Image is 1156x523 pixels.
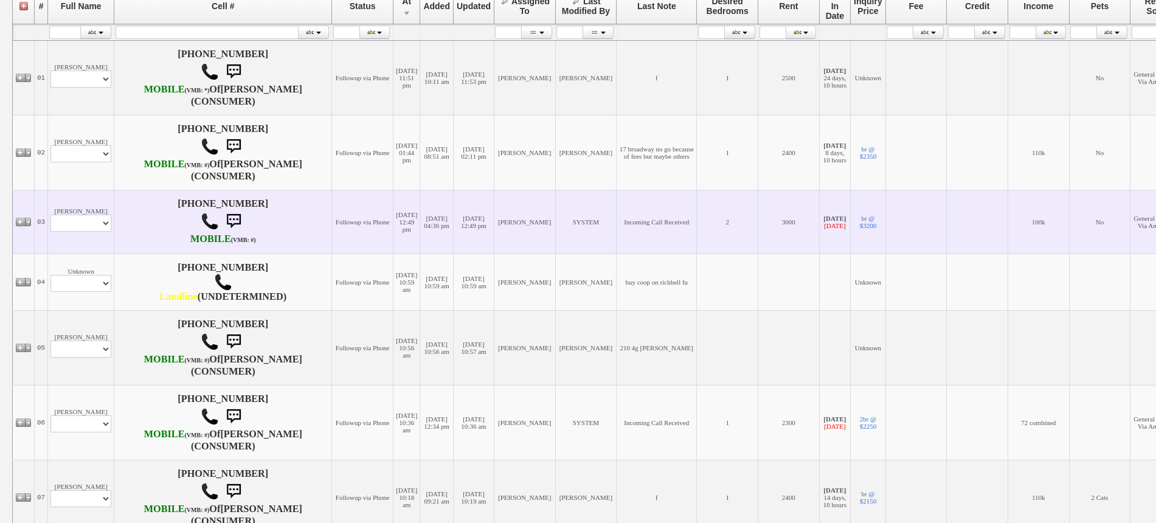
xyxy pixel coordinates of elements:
[332,41,393,116] td: Followup via Phone
[48,190,114,254] td: [PERSON_NAME]
[779,1,798,11] span: Rent
[555,41,617,116] td: [PERSON_NAME]
[201,212,219,230] img: call.png
[1069,190,1130,254] td: No
[617,190,697,254] td: Incoming Call Received
[555,311,617,386] td: [PERSON_NAME]
[555,116,617,190] td: [PERSON_NAME]
[823,415,846,423] b: [DATE]
[909,1,924,11] span: Fee
[1069,116,1130,190] td: No
[1069,41,1130,116] td: No
[823,67,846,74] b: [DATE]
[190,234,256,244] b: AT&T Wireless
[117,319,329,377] h4: [PHONE_NUMBER] Of (CONSUMER)
[420,254,454,311] td: [DATE] 10:59 am
[144,354,210,365] b: T-Mobile USA, Inc.
[393,254,420,311] td: [DATE] 10:59 am
[144,429,185,440] font: MOBILE
[221,134,246,159] img: sms.png
[453,311,494,386] td: [DATE] 10:57 am
[144,159,210,170] b: T-Mobile USA, Inc.
[144,84,185,95] font: MOBILE
[823,142,846,149] b: [DATE]
[420,190,454,254] td: [DATE] 04:36 pm
[220,84,302,95] b: [PERSON_NAME]
[332,190,393,254] td: Followup via Phone
[35,190,48,254] td: 03
[758,190,820,254] td: 3000
[494,386,555,460] td: [PERSON_NAME]
[231,237,256,243] font: (VMB: #)
[494,190,555,254] td: [PERSON_NAME]
[453,386,494,460] td: [DATE] 10:36 am
[819,116,850,190] td: 8 days, 10 hours
[144,429,210,440] b: T-Mobile USA, Inc.
[851,254,886,311] td: Unknown
[555,386,617,460] td: SYSTEM
[423,1,450,11] span: Added
[697,41,758,116] td: 1
[420,41,454,116] td: [DATE] 10:11 am
[144,159,185,170] font: MOBILE
[184,162,209,168] font: (VMB: #)
[555,190,617,254] td: SYSTEM
[860,145,877,160] a: br @ $2350
[221,209,246,234] img: sms.png
[1008,190,1070,254] td: 100k
[824,222,845,229] font: [DATE]
[48,254,114,311] td: Unknown
[393,116,420,190] td: [DATE] 01:44 pm
[117,198,329,246] h4: [PHONE_NUMBER]
[617,116,697,190] td: 17 broadway no go because of fees but maybe others
[48,116,114,190] td: [PERSON_NAME]
[48,386,114,460] td: [PERSON_NAME]
[201,63,219,81] img: call.png
[220,504,302,514] b: [PERSON_NAME]
[117,49,329,107] h4: [PHONE_NUMBER] Of (CONSUMER)
[220,159,302,170] b: [PERSON_NAME]
[697,190,758,254] td: 2
[35,254,48,311] td: 04
[851,41,886,116] td: Unknown
[144,504,185,514] font: MOBILE
[35,116,48,190] td: 02
[201,333,219,351] img: call.png
[48,311,114,386] td: [PERSON_NAME]
[190,234,231,244] font: MOBILE
[35,386,48,460] td: 06
[144,504,210,514] b: T-Mobile USA, Inc.
[393,41,420,116] td: [DATE] 11:51 pm
[420,116,454,190] td: [DATE] 08:51 am
[159,291,197,302] font: Landline
[221,60,246,84] img: sms.png
[184,87,209,94] font: (VMB: *)
[453,116,494,190] td: [DATE] 02:11 pm
[393,190,420,254] td: [DATE] 12:49 pm
[494,41,555,116] td: [PERSON_NAME]
[824,423,845,430] font: [DATE]
[159,291,197,302] b: Verizon
[494,116,555,190] td: [PERSON_NAME]
[1091,1,1109,11] span: Pets
[220,429,302,440] b: [PERSON_NAME]
[617,386,697,460] td: Incoming Call Received
[453,190,494,254] td: [DATE] 12:49 pm
[1008,386,1070,460] td: 72 combined
[35,311,48,386] td: 05
[420,386,454,460] td: [DATE] 12:34 pm
[61,1,102,11] span: Full Name
[965,1,989,11] span: Credit
[201,407,219,426] img: call.png
[851,311,886,386] td: Unknown
[758,116,820,190] td: 2400
[457,1,491,11] span: Updated
[48,41,114,116] td: [PERSON_NAME]
[332,254,393,311] td: Followup via Phone
[819,41,850,116] td: 24 days, 10 hours
[494,311,555,386] td: [PERSON_NAME]
[221,479,246,504] img: sms.png
[1008,116,1070,190] td: 110k
[637,1,676,11] span: Last Note
[453,254,494,311] td: [DATE] 10:59 am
